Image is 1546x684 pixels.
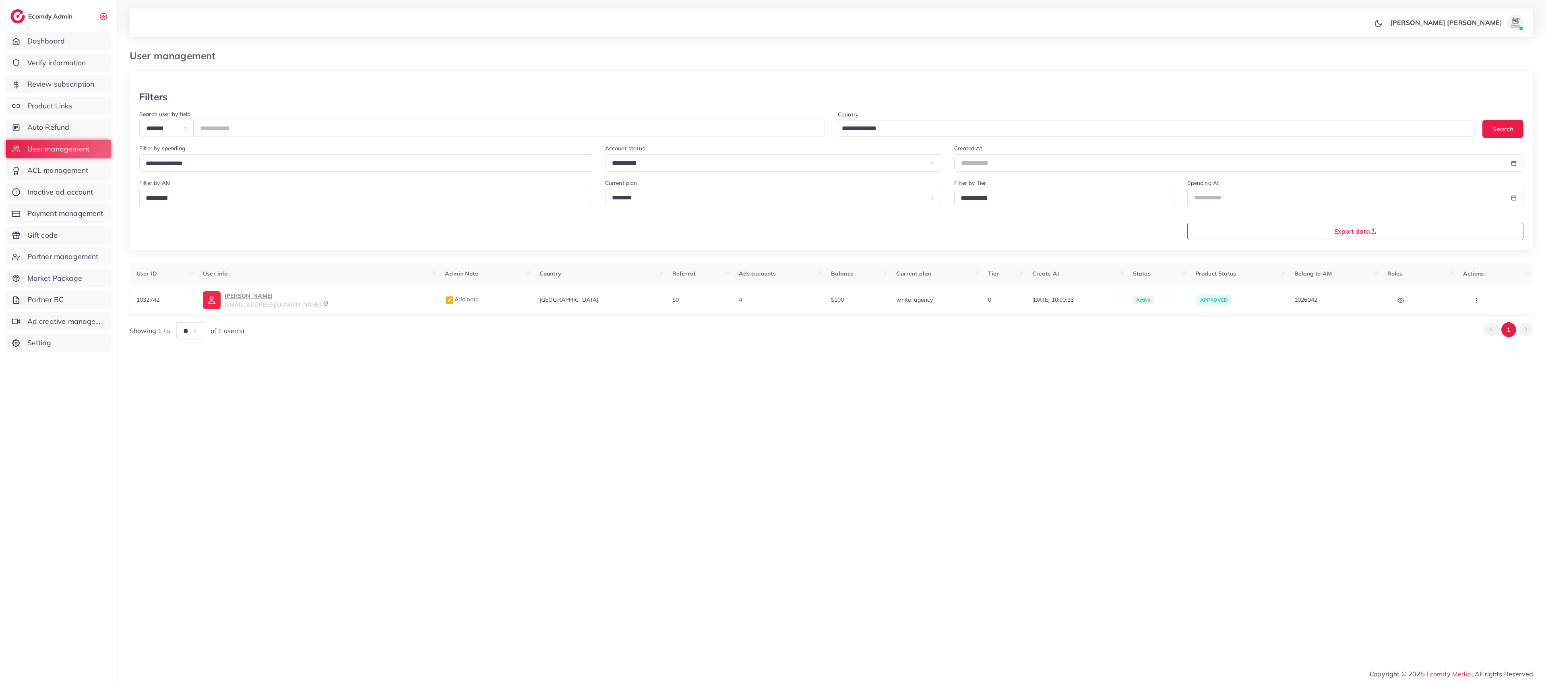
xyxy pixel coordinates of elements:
[27,251,99,262] span: Partner management
[6,161,111,180] a: ACL management
[27,230,58,240] span: Gift code
[1387,270,1403,277] span: Roles
[203,270,227,277] span: User info
[838,120,1476,137] div: Search for option
[954,144,982,152] label: Created At
[139,144,185,152] label: Filter by spending
[1472,669,1533,679] span: , All rights Reserved
[27,144,89,154] span: User management
[323,301,329,306] img: 9CAL8B2pu8EFxCJHYAAAAldEVYdGRhdGU6Y3JlYXRlADIwMjItMTItMDlUMDQ6NTg6MzkrMDA6MDBXSlgLAAAAJXRFWHRkYXR...
[27,36,65,46] span: Dashboard
[6,204,111,223] a: Payment management
[27,273,82,284] span: Market Package
[225,291,321,301] p: [PERSON_NAME]
[1032,270,1059,277] span: Create At
[28,12,74,20] h2: Ecomdy Admin
[1032,296,1120,304] span: [DATE] 10:00:33
[1507,15,1523,31] img: avatar
[1426,670,1472,678] a: Ecomdy Media
[1463,270,1484,277] span: Actions
[136,296,159,303] span: 1032742
[27,122,70,133] span: Auto Refund
[130,50,222,62] h3: User management
[6,54,111,72] a: Verify information
[143,158,582,170] input: Search for option
[10,9,74,23] a: logoEcomdy Admin
[1294,296,1317,303] span: 1026042
[6,75,111,93] a: Review subscription
[139,154,592,172] div: Search for option
[139,189,592,206] div: Search for option
[445,270,478,277] span: Admin Note
[203,291,221,309] img: ic-user-info.36bf1079.svg
[896,296,933,303] span: white_agency
[6,226,111,245] a: Gift code
[6,290,111,309] a: Partner BC
[1294,270,1332,277] span: Belong to AM
[838,110,858,118] label: Country
[139,179,171,187] label: Filter by AM
[445,295,455,305] img: admin_note.cdd0b510.svg
[6,183,111,201] a: Inactive ad account
[27,165,88,176] span: ACL management
[1386,15,1527,31] a: [PERSON_NAME] [PERSON_NAME]avatar
[954,179,986,187] label: Filter by Tier
[954,189,1174,206] div: Search for option
[27,58,86,68] span: Verify information
[27,187,93,197] span: Inactive ad account
[1484,322,1533,337] ul: Pagination
[10,9,25,23] img: logo
[27,79,95,89] span: Review subscription
[139,91,167,103] h3: Filters
[139,110,190,118] label: Search user by field
[1187,223,1524,240] button: Export data
[1482,120,1523,137] button: Search
[1133,296,1154,305] span: active
[27,101,72,111] span: Product Links
[605,144,645,152] label: Account status
[27,338,51,348] span: Setting
[739,270,776,277] span: Ads accounts
[605,179,637,187] label: Current plan
[6,269,111,288] a: Market Package
[6,140,111,158] a: User management
[211,326,244,336] span: of 1 user(s)
[1133,270,1151,277] span: Status
[958,192,1164,205] input: Search for option
[143,192,582,205] input: Search for option
[1390,18,1502,27] p: [PERSON_NAME] [PERSON_NAME]
[831,296,844,303] span: $100
[1195,270,1236,277] span: Product Status
[1200,297,1228,303] span: approved
[672,296,679,303] span: $0
[136,270,157,277] span: User ID
[1187,179,1219,187] label: Spending At
[839,122,1465,135] input: Search for option
[1501,322,1516,337] button: Go to page 1
[1334,228,1377,234] span: Export data
[6,32,111,50] a: Dashboard
[539,270,561,277] span: Country
[6,334,111,352] a: Setting
[130,326,170,336] span: Showing 1 to
[445,296,479,303] span: Add note
[225,301,321,308] span: [EMAIL_ADDRESS][DOMAIN_NAME]
[1370,669,1533,679] span: Copyright © 2025
[27,208,103,219] span: Payment management
[896,270,931,277] span: Current plan
[203,291,432,309] a: [PERSON_NAME][EMAIL_ADDRESS][DOMAIN_NAME]
[6,247,111,266] a: Partner management
[739,296,742,303] span: 4
[27,316,105,327] span: Ad creative management
[988,296,991,303] span: 0
[6,118,111,137] a: Auto Refund
[6,312,111,331] a: Ad creative management
[6,97,111,115] a: Product Links
[539,296,599,303] span: [GEOGRAPHIC_DATA]
[831,270,854,277] span: Balance
[27,294,64,305] span: Partner BC
[672,270,695,277] span: Referral
[988,270,999,277] span: Tier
